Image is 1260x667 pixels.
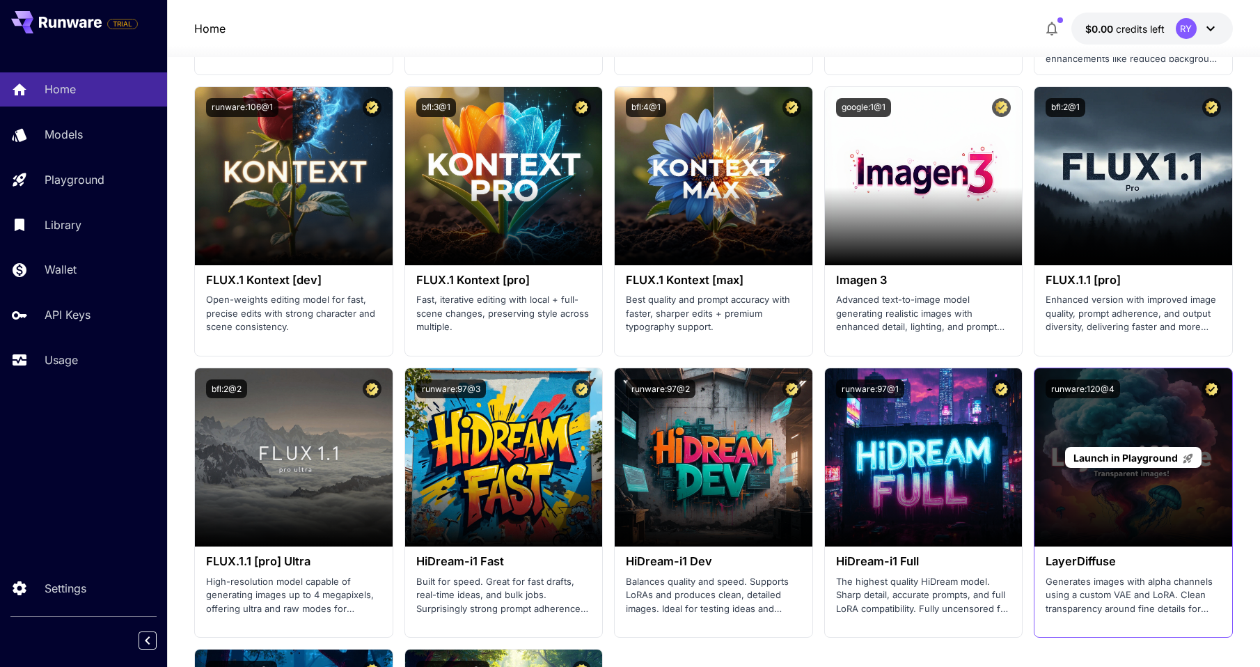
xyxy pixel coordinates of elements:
h3: FLUX.1.1 [pro] [1046,274,1221,287]
h3: FLUX.1 Kontext [pro] [416,274,592,287]
p: Built for speed. Great for fast drafts, real-time ideas, and bulk jobs. Surprisingly strong promp... [416,575,592,616]
h3: FLUX.1.1 [pro] Ultra [206,555,381,568]
h3: LayerDiffuse [1046,555,1221,568]
button: runware:120@4 [1046,379,1120,398]
button: Certified Model – Vetted for best performance and includes a commercial license. [782,379,801,398]
p: Usage [45,352,78,368]
p: Enhanced version with improved image quality, prompt adherence, and output diversity, delivering ... [1046,293,1221,334]
button: runware:106@1 [206,98,278,117]
button: Certified Model – Vetted for best performance and includes a commercial license. [1202,379,1221,398]
h3: Imagen 3 [836,274,1011,287]
p: Generates images with alpha channels using a custom VAE and LoRA. Clean transparency around fine ... [1046,575,1221,616]
img: alt [1034,87,1232,265]
button: Certified Model – Vetted for best performance and includes a commercial license. [782,98,801,117]
button: Collapse sidebar [139,631,157,650]
img: alt [615,87,812,265]
button: Certified Model – Vetted for best performance and includes a commercial license. [363,379,381,398]
span: Launch in Playground [1073,452,1178,464]
button: Certified Model – Vetted for best performance and includes a commercial license. [572,98,591,117]
a: Home [194,20,226,37]
div: Collapse sidebar [149,628,167,653]
img: alt [405,368,603,547]
div: RY [1176,18,1197,39]
button: bfl:4@1 [626,98,666,117]
img: alt [195,368,393,547]
h3: HiDream-i1 Dev [626,555,801,568]
p: Models [45,126,83,143]
p: Home [45,81,76,97]
h3: FLUX.1 Kontext [dev] [206,274,381,287]
button: runware:97@2 [626,379,695,398]
a: Launch in Playground [1065,447,1201,469]
button: bfl:2@1 [1046,98,1085,117]
button: Certified Model – Vetted for best performance and includes a commercial license. [992,379,1011,398]
h3: HiDream-i1 Full [836,555,1011,568]
button: bfl:2@2 [206,379,247,398]
span: credits left [1116,23,1165,35]
p: Library [45,217,81,233]
h3: FLUX.1 Kontext [max] [626,274,801,287]
p: Wallet [45,261,77,278]
div: $0.00 [1085,22,1165,36]
button: Certified Model – Vetted for best performance and includes a commercial license. [363,98,381,117]
p: Fast, iterative editing with local + full-scene changes, preserving style across multiple. [416,293,592,334]
p: API Keys [45,306,90,323]
h3: HiDream-i1 Fast [416,555,592,568]
nav: breadcrumb [194,20,226,37]
img: alt [825,368,1023,547]
p: Settings [45,580,86,597]
p: Open-weights editing model for fast, precise edits with strong character and scene consistency. [206,293,381,334]
button: Certified Model – Vetted for best performance and includes a commercial license. [992,98,1011,117]
button: Certified Model – Vetted for best performance and includes a commercial license. [572,379,591,398]
span: Add your payment card to enable full platform functionality. [107,15,138,32]
p: High-resolution model capable of generating images up to 4 megapixels, offering ultra and raw mod... [206,575,381,616]
p: Balances quality and speed. Supports LoRAs and produces clean, detailed images. Ideal for testing... [626,575,801,616]
p: Best quality and prompt accuracy with faster, sharper edits + premium typography support. [626,293,801,334]
span: TRIAL [108,19,137,29]
button: Certified Model – Vetted for best performance and includes a commercial license. [1202,98,1221,117]
p: The highest quality HiDream model. Sharp detail, accurate prompts, and full LoRA compatibility. F... [836,575,1011,616]
img: alt [825,87,1023,265]
p: Advanced text-to-image model generating realistic images with enhanced detail, lighting, and prom... [836,293,1011,334]
img: alt [195,87,393,265]
button: runware:97@3 [416,379,486,398]
span: $0.00 [1085,23,1116,35]
img: alt [405,87,603,265]
button: $0.00RY [1071,13,1233,45]
p: Playground [45,171,104,188]
button: runware:97@1 [836,379,904,398]
img: alt [615,368,812,547]
button: google:1@1 [836,98,891,117]
button: bfl:3@1 [416,98,456,117]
